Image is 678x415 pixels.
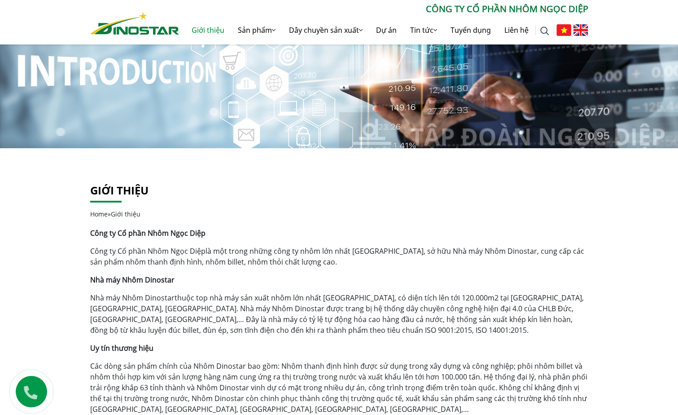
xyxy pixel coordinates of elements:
a: Liên hệ [498,16,535,44]
strong: Công ty Cổ phần Nhôm Ngọc Diệp [90,228,206,238]
a: Giới thiệu [185,16,231,44]
p: CÔNG TY CỔ PHẦN NHÔM NGỌC DIỆP [179,2,588,16]
a: Tuyển dụng [444,16,498,44]
a: Giới thiệu [90,183,149,198]
img: English [573,24,588,36]
a: Home [90,210,108,218]
a: Dự án [369,16,403,44]
a: Tin tức [403,16,444,44]
a: Dây chuyền sản xuất [282,16,369,44]
a: Sản phẩm [231,16,282,44]
strong: Uy tín thương hiệu [90,343,153,353]
img: Tiếng Việt [556,24,571,36]
img: Nhôm Dinostar [90,12,179,35]
strong: Nhà máy Nhôm Dinostar [90,275,175,285]
img: search [540,26,549,35]
p: là một trong những công ty nhôm lớn nhất [GEOGRAPHIC_DATA], sở hữu Nhà máy Nhôm Dinostar, cung cấ... [90,246,588,267]
p: thuộc top nhà máy sản xuất nhôm lớn nhất [GEOGRAPHIC_DATA], có diện tích lên tới 120.000m2 tại [G... [90,292,588,336]
span: » [90,210,140,218]
a: Nhà máy Nhôm Dinostar [90,293,175,303]
span: Giới thiệu [111,210,140,218]
a: Công ty Cổ phần Nhôm Ngọc Diệp [90,246,206,256]
p: Các dòng sản phẩm chính của Nhôm Dinostar bao gồm: Nhôm thanh định hình được sử dụng trong xây dự... [90,361,588,415]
